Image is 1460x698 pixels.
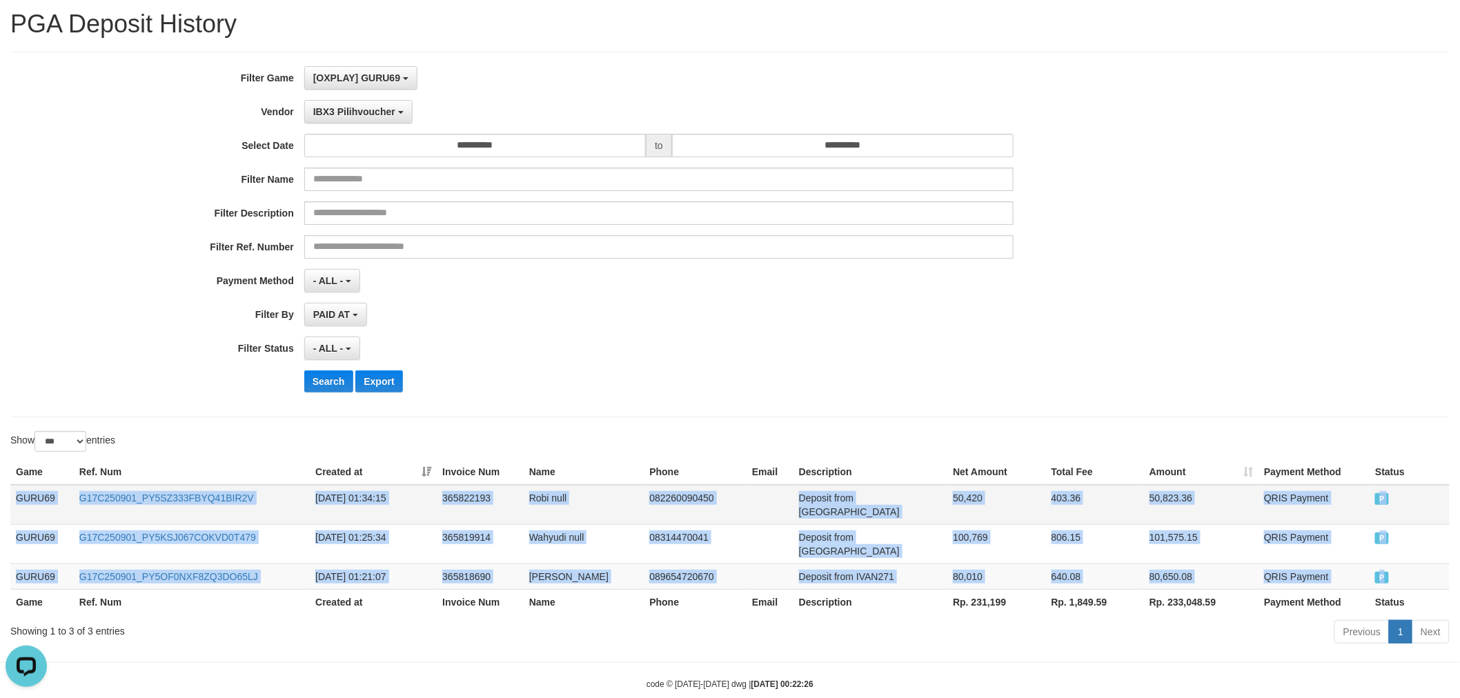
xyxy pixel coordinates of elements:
[1144,564,1259,589] td: 80,650.08
[10,10,1450,38] h1: PGA Deposit History
[1046,589,1144,615] th: Rp. 1,849.59
[524,459,644,485] th: Name
[947,564,1045,589] td: 80,010
[10,564,74,589] td: GURU69
[304,66,417,90] button: [OXPLAY] GURU69
[304,337,360,360] button: - ALL -
[1259,564,1370,589] td: QRIS Payment
[74,589,310,615] th: Ref. Num
[947,485,1045,525] td: 50,420
[644,564,747,589] td: 089654720670
[10,431,115,452] label: Show entries
[1046,524,1144,564] td: 806.15
[310,589,437,615] th: Created at
[1375,572,1389,584] span: PAID
[793,485,947,525] td: Deposit from [GEOGRAPHIC_DATA]
[310,564,437,589] td: [DATE] 01:21:07
[1259,459,1370,485] th: Payment Method
[313,275,344,286] span: - ALL -
[10,485,74,525] td: GURU69
[304,303,367,326] button: PAID AT
[793,459,947,485] th: Description
[644,524,747,564] td: 08314470041
[10,589,74,615] th: Game
[647,679,813,689] small: code © [DATE]-[DATE] dwg |
[1375,532,1389,544] span: PAID
[437,589,524,615] th: Invoice Num
[1259,485,1370,525] td: QRIS Payment
[304,100,413,123] button: IBX3 Pilihvoucher
[1144,524,1259,564] td: 101,575.15
[947,459,1045,485] th: Net Amount
[313,343,344,354] span: - ALL -
[437,524,524,564] td: 365819914
[644,485,747,525] td: 082260090450
[646,134,672,157] span: to
[437,564,524,589] td: 365818690
[10,524,74,564] td: GURU69
[10,459,74,485] th: Game
[313,72,400,83] span: [OXPLAY] GURU69
[79,571,258,582] a: G17C250901_PY5OF0NXF8ZQ3DO65LJ
[74,459,310,485] th: Ref. Num
[310,524,437,564] td: [DATE] 01:25:34
[437,485,524,525] td: 365822193
[747,589,793,615] th: Email
[947,589,1045,615] th: Rp. 231,199
[1412,620,1450,644] a: Next
[10,619,598,638] div: Showing 1 to 3 of 3 entries
[747,459,793,485] th: Email
[1259,524,1370,564] td: QRIS Payment
[304,269,360,292] button: - ALL -
[1046,485,1144,525] td: 403.36
[644,589,747,615] th: Phone
[947,524,1045,564] td: 100,769
[751,679,813,689] strong: [DATE] 00:22:26
[79,492,254,503] a: G17C250901_PY5SZ333FBYQ41BIR2V
[1046,459,1144,485] th: Total Fee
[793,524,947,564] td: Deposit from [GEOGRAPHIC_DATA]
[310,485,437,525] td: [DATE] 01:34:15
[313,309,350,320] span: PAID AT
[437,459,524,485] th: Invoice Num
[1144,459,1259,485] th: Amount: activate to sort column ascending
[6,6,47,47] button: Open LiveChat chat widget
[524,524,644,564] td: Wahyudi null
[313,106,395,117] span: IBX3 Pilihvoucher
[304,370,353,392] button: Search
[310,459,437,485] th: Created at: activate to sort column ascending
[355,370,402,392] button: Export
[793,589,947,615] th: Description
[1370,459,1450,485] th: Status
[1375,493,1389,505] span: PAID
[34,431,86,452] select: Showentries
[524,564,644,589] td: [PERSON_NAME]
[524,589,644,615] th: Name
[1389,620,1412,644] a: 1
[1259,589,1370,615] th: Payment Method
[1370,589,1450,615] th: Status
[1144,589,1259,615] th: Rp. 233,048.59
[1334,620,1390,644] a: Previous
[1046,564,1144,589] td: 640.08
[644,459,747,485] th: Phone
[79,532,256,543] a: G17C250901_PY5KSJ067COKVD0T479
[524,485,644,525] td: Robi null
[1144,485,1259,525] td: 50,823.36
[793,564,947,589] td: Deposit from IVAN271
